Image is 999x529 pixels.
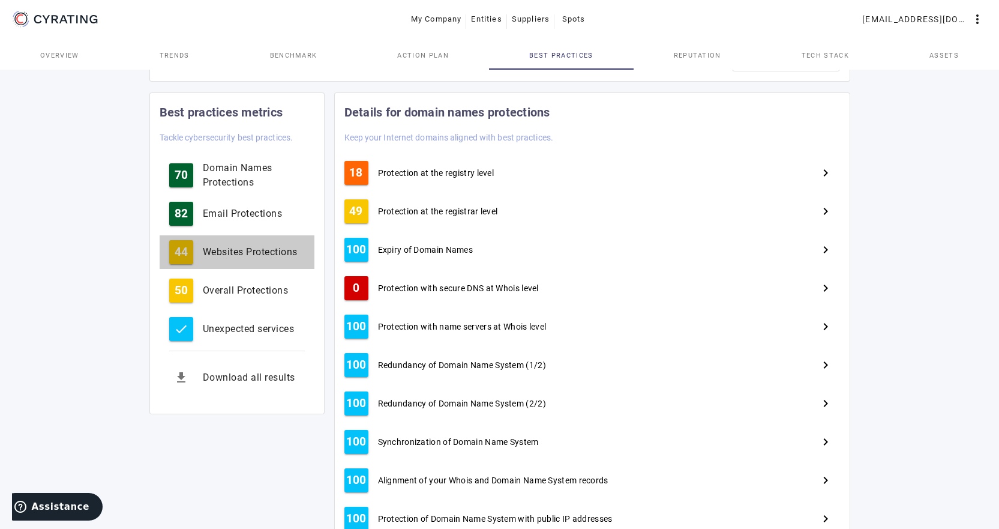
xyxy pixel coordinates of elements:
span: Best practices [529,52,593,59]
span: 100 [346,436,367,448]
button: Entities [466,8,506,30]
mat-icon: Next [818,319,833,334]
span: Trends [160,52,190,59]
button: Suppliers [507,8,554,30]
span: Benchmark [270,52,317,59]
span: Protection at the registrar level [378,205,498,217]
button: 82Email Protections [160,197,314,231]
mat-icon: Next [818,473,833,488]
g: CYRATING [34,15,98,23]
iframe: Ouvre un widget dans lequel vous pouvez trouver plus d’informations [12,493,103,523]
span: Entities [471,10,502,29]
button: Unexpected services [160,312,314,346]
button: [EMAIL_ADDRESS][DOMAIN_NAME] [857,8,989,30]
mat-icon: check [174,322,188,336]
span: Synchronization of Domain Name System [378,436,539,448]
button: Spots [554,8,593,30]
mat-icon: Next [818,243,833,257]
mat-card-subtitle: Tackle cybersecurity best practices. [160,131,293,144]
button: 70Domain Names Protections [160,159,314,192]
mat-icon: Next [818,396,833,411]
span: Protection with name servers at Whois level [378,321,547,333]
button: Next [811,274,840,303]
span: Redundancy of Domain Name System (1/2) [378,359,546,371]
mat-icon: Next [818,281,833,295]
button: Next [811,312,840,341]
button: 50Overall Protections [160,274,314,307]
span: 100 [346,474,367,486]
button: Next [811,428,840,456]
div: Websites Protections [203,245,305,259]
span: 100 [346,398,367,410]
button: Next [811,466,840,495]
button: Next [811,389,840,418]
button: Next [811,197,840,226]
mat-icon: Next [818,358,833,372]
mat-icon: Next [818,166,833,180]
span: Protection at the registry level [378,167,494,179]
mat-card-title: Best practices metrics [160,103,283,122]
span: 82 [175,208,188,220]
button: 44Websites Protections [160,235,314,269]
span: Reputation [674,52,721,59]
button: My Company [406,8,467,30]
button: Next [811,159,840,187]
mat-icon: Next [818,435,833,449]
button: Download all results [160,361,314,394]
mat-card-subtitle: Keep your Internet domains aligned with best practices. [344,131,554,144]
span: Suppliers [512,10,550,29]
div: Overall Protections [203,283,305,298]
div: Email Protections [203,207,305,221]
div: Domain Names Protections [203,161,305,190]
span: Spots [562,10,586,29]
button: Download reports [732,50,840,71]
span: 0 [353,282,359,294]
span: Alignment of your Whois and Domain Name System records [378,474,608,486]
span: Protection of Domain Name System with public IP addresses [378,513,613,525]
span: Expiry of Domain Names [378,244,473,256]
span: Overview [40,52,79,59]
span: [EMAIL_ADDRESS][DOMAIN_NAME] [862,10,970,29]
span: 100 [346,359,367,371]
span: 49 [349,205,363,217]
span: Tech Stack [802,52,849,59]
mat-card-title: Details for domain names protections [344,103,550,122]
span: Action Plan [397,52,449,59]
button: Next [811,235,840,264]
span: 44 [175,246,188,258]
span: 100 [346,513,367,525]
mat-icon: more_vert [970,12,985,26]
span: 70 [175,169,188,181]
mat-icon: Next [818,204,833,219]
div: Unexpected services [203,322,305,336]
button: Next [811,351,840,379]
span: 100 [346,244,367,256]
span: 100 [346,321,367,333]
span: Protection with secure DNS at Whois level [378,282,539,294]
mat-icon: get_app [169,366,193,390]
mat-icon: Next [818,512,833,526]
span: My Company [411,10,462,29]
span: 18 [349,167,363,179]
span: 50 [175,285,188,297]
div: Download all results [203,370,305,385]
span: Redundancy of Domain Name System (2/2) [378,398,546,410]
span: Assets [929,52,959,59]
